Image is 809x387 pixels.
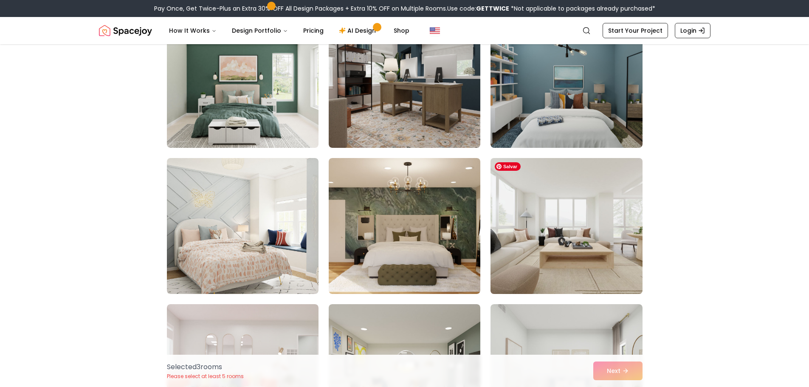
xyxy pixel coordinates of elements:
[490,12,642,148] img: Room room-75
[167,362,244,372] p: Selected 3 room s
[487,155,646,297] img: Room room-78
[99,22,152,39] a: Spacejoy
[509,4,655,13] span: *Not applicable to packages already purchased*
[99,22,152,39] img: Spacejoy Logo
[225,22,295,39] button: Design Portfolio
[332,22,385,39] a: AI Design
[675,23,710,38] a: Login
[162,22,416,39] nav: Main
[99,17,710,44] nav: Global
[296,22,330,39] a: Pricing
[447,4,509,13] span: Use code:
[476,4,509,13] b: GETTWICE
[495,162,521,171] span: Salvar
[329,12,480,148] img: Room room-74
[167,373,244,380] p: Please select at least 5 rooms
[329,158,480,294] img: Room room-77
[387,22,416,39] a: Shop
[167,158,319,294] img: Room room-76
[603,23,668,38] a: Start Your Project
[430,25,440,36] img: United States
[162,22,223,39] button: How It Works
[167,12,319,148] img: Room room-73
[154,4,655,13] div: Pay Once, Get Twice-Plus an Extra 30% OFF All Design Packages + Extra 10% OFF on Multiple Rooms.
